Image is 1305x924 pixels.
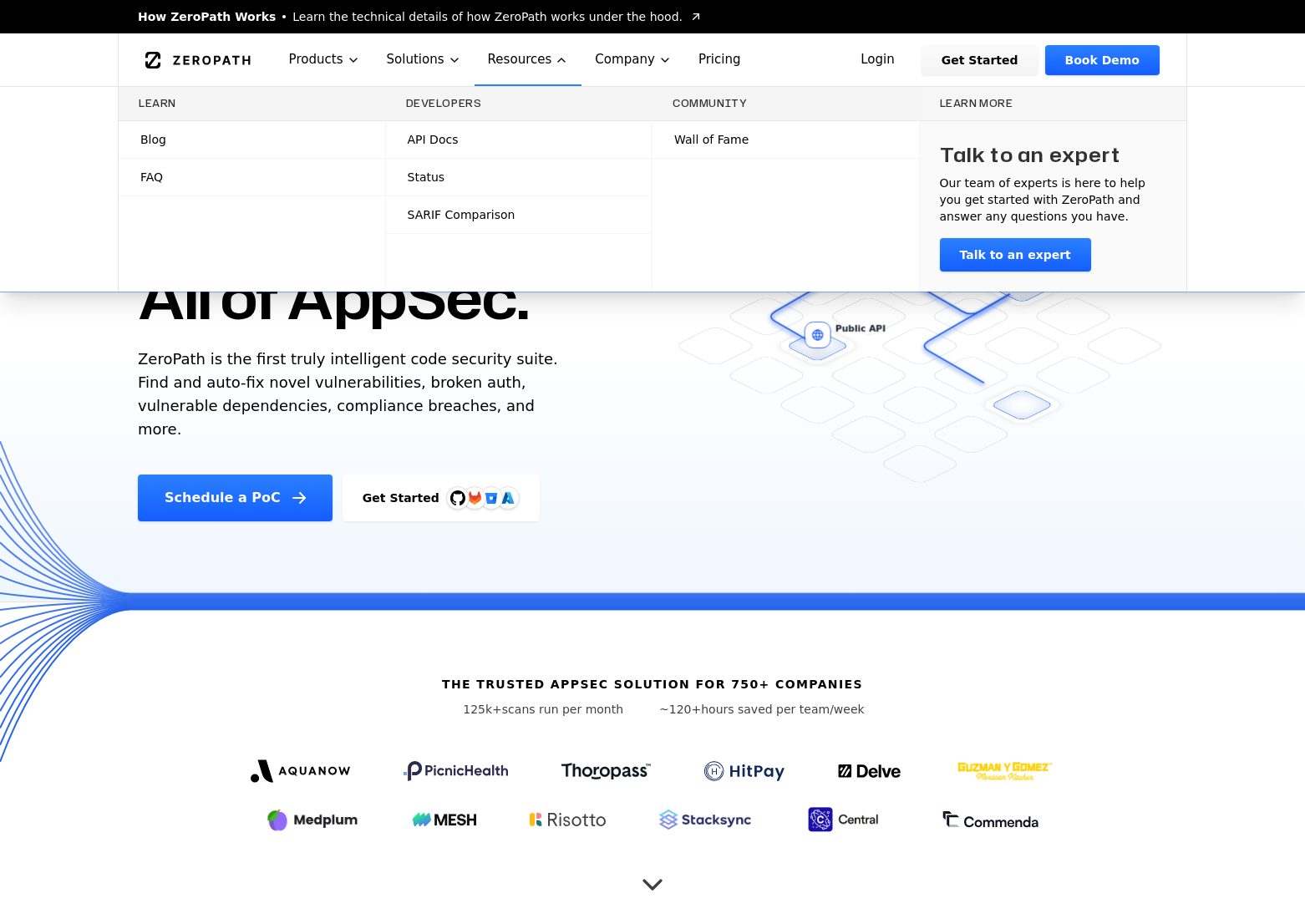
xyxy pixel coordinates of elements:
[805,805,888,835] img: Central
[119,121,385,158] a: Blog
[652,121,919,158] a: Wall of Fame
[266,806,359,833] img: Medplum
[501,491,515,505] img: Azure
[386,121,652,158] a: API Docs
[138,8,703,25] a: How ZeroPath WorksLearn the technical details of how ZeroPath works under the hood.
[442,676,863,693] h6: The trusted AppSec solution for 750+ companies
[659,703,701,716] span: ~120+
[413,813,476,826] img: Mesh
[940,97,1167,110] h3: Learn more
[561,763,651,779] img: Thoropass
[140,169,163,185] span: FAQ
[119,159,385,195] a: FAQ
[408,169,445,185] span: Status
[659,810,751,830] img: Stacksync
[940,175,1167,225] p: Our team of experts is here to help you get started with ZeroPath and answer any questions you have.
[408,206,515,223] span: SARIF Comparison
[581,33,685,86] button: Company
[922,45,1038,75] a: Get Started
[276,33,373,86] button: Products
[138,475,333,521] a: Schedule a PoC
[940,141,1120,168] h3: Talk to an expert
[475,33,582,86] button: Resources
[674,131,749,148] span: Wall of Fame
[139,97,365,110] h3: Learn
[138,184,528,334] h1: One AI. All of AppSec.
[118,33,1187,86] nav: Global
[440,701,646,718] p: scans run per month
[458,481,491,515] img: GitLab
[386,196,652,233] a: SARIF Comparison
[292,8,683,25] span: Learn the technical details of how ZeroPath works under the hood.
[1045,45,1160,75] a: Book Demo
[408,131,459,148] span: API Docs
[482,489,500,507] svg: Bitbucket
[386,159,652,195] a: Status
[406,97,632,110] h3: Developers
[685,33,754,86] a: Pricing
[659,701,865,718] p: hours saved per team/week
[450,490,465,505] img: GitHub
[673,97,899,110] h3: Community
[138,8,276,25] span: How ZeroPath Works
[140,131,166,148] span: Blog
[940,238,1091,272] a: Talk to an expert
[343,475,540,521] a: Get StartedGitHubGitLabAzure
[463,703,502,716] span: 125k+
[956,751,1054,791] img: GYG
[840,45,915,75] a: Login
[373,33,475,86] button: Solutions
[636,860,669,893] button: Scroll to next section
[138,348,566,441] p: ZeroPath is the first truly intelligent code security suite. Find and auto-fix novel vulnerabilit...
